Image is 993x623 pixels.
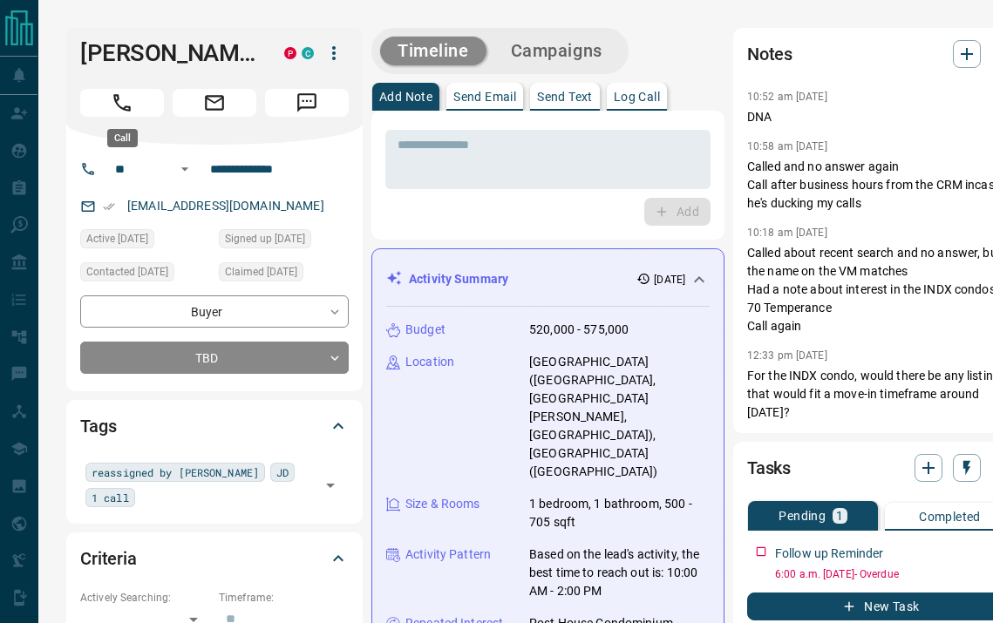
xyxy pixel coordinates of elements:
p: 10:58 am [DATE] [747,140,827,152]
p: 10:52 am [DATE] [747,91,827,103]
h2: Tags [80,412,116,440]
div: Sun Jul 10 2016 [219,229,349,254]
div: Wed Aug 13 2025 [80,262,210,287]
div: Activity Summary[DATE] [386,263,710,295]
div: Buyer [80,295,349,328]
h2: Tasks [747,454,791,482]
p: Based on the lead's activity, the best time to reach out is: 10:00 AM - 2:00 PM [529,545,710,600]
p: Size & Rooms [405,495,480,513]
span: reassigned by [PERSON_NAME] [92,464,259,481]
p: [DATE] [654,272,685,288]
p: 1 [836,510,843,522]
h2: Criteria [80,545,137,572]
p: Send Email [453,91,516,103]
span: Contacted [DATE] [86,263,168,281]
button: Campaigns [493,37,620,65]
p: Activity Summary [409,270,508,288]
span: Email [173,89,256,117]
div: Criteria [80,538,349,579]
button: Timeline [380,37,486,65]
span: Claimed [DATE] [225,263,297,281]
p: Log Call [614,91,660,103]
button: Open [174,159,195,179]
p: Location [405,353,454,371]
p: 520,000 - 575,000 [529,321,629,339]
p: Follow up Reminder [775,545,883,563]
p: Budget [405,321,445,339]
p: Send Text [537,91,593,103]
p: [GEOGRAPHIC_DATA] ([GEOGRAPHIC_DATA], [GEOGRAPHIC_DATA][PERSON_NAME], [GEOGRAPHIC_DATA]), [GEOGRA... [529,353,710,481]
span: JD [276,464,289,481]
div: TBD [80,342,349,374]
p: 10:18 am [DATE] [747,227,827,239]
span: Call [80,89,164,117]
p: 12:33 pm [DATE] [747,349,827,362]
div: Sat Aug 09 2025 [80,229,210,254]
div: condos.ca [302,47,314,59]
button: Open [318,473,343,498]
svg: Email Verified [103,200,115,213]
div: Tags [80,405,349,447]
a: [EMAIL_ADDRESS][DOMAIN_NAME] [127,199,324,213]
p: Activity Pattern [405,545,491,564]
div: property.ca [284,47,296,59]
span: Message [265,89,349,117]
h1: [PERSON_NAME] [80,39,258,67]
p: Completed [919,511,981,523]
span: Active [DATE] [86,230,148,247]
p: Add Note [379,91,432,103]
p: 1 bedroom, 1 bathroom, 500 - 705 sqft [529,495,710,532]
div: Call [107,129,138,147]
span: Signed up [DATE] [225,230,305,247]
div: Wed Jul 09 2025 [219,262,349,287]
h2: Notes [747,40,792,68]
p: Timeframe: [219,590,349,606]
span: 1 call [92,489,129,506]
p: Pending [779,510,826,522]
p: Actively Searching: [80,590,210,606]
